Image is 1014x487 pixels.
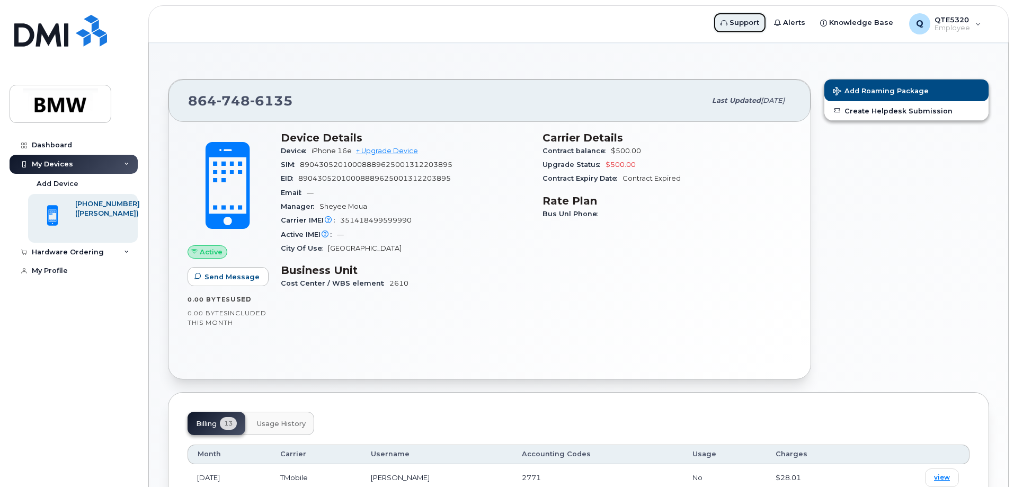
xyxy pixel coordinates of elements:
[512,445,683,464] th: Accounting Codes
[230,295,252,303] span: used
[813,12,901,33] a: Knowledge Base
[188,296,230,303] span: 0.00 Bytes
[188,445,271,464] th: Month
[281,174,298,182] span: EID
[916,17,923,30] span: Q
[281,147,312,155] span: Device
[522,473,541,482] span: 2771
[188,267,269,286] button: Send Message
[188,309,228,317] span: 0.00 Bytes
[328,244,402,252] span: [GEOGRAPHIC_DATA]
[281,264,530,277] h3: Business Unit
[829,17,893,28] span: Knowledge Base
[824,101,989,120] a: Create Helpdesk Submission
[271,445,361,464] th: Carrier
[337,231,344,238] span: —
[542,210,603,218] span: Bus Unl Phone
[542,194,791,207] h3: Rate Plan
[281,279,389,287] span: Cost Center / WBS element
[542,174,622,182] span: Contract Expiry Date
[622,174,681,182] span: Contract Expired
[611,147,641,155] span: $500.00
[217,93,250,109] span: 748
[542,161,606,169] span: Upgrade Status
[257,420,306,428] span: Usage History
[312,147,352,155] span: iPhone 16e
[307,189,314,197] span: —
[935,15,970,24] span: QTE5320
[935,24,970,32] span: Employee
[542,147,611,155] span: Contract balance
[713,12,767,33] a: Support
[766,445,865,464] th: Charges
[683,445,766,464] th: Usage
[730,17,759,28] span: Support
[200,247,223,257] span: Active
[281,202,319,210] span: Manager
[542,131,791,144] h3: Carrier Details
[934,473,950,482] span: view
[902,13,989,34] div: QTE5320
[712,96,761,104] span: Last updated
[783,17,805,28] span: Alerts
[281,189,307,197] span: Email
[361,445,512,464] th: Username
[281,244,328,252] span: City Of Use
[340,216,412,224] span: 351418499599990
[281,216,340,224] span: Carrier IMEI
[281,231,337,238] span: Active IMEI
[300,161,452,169] span: 89043052010008889625001312203895
[968,441,1006,479] iframe: Messenger Launcher
[188,309,266,326] span: included this month
[606,161,636,169] span: $500.00
[319,202,367,210] span: Sheyee Moua
[833,87,929,97] span: Add Roaming Package
[389,279,408,287] span: 2610
[281,131,530,144] h3: Device Details
[824,79,989,101] button: Add Roaming Package
[767,12,813,33] a: Alerts
[188,93,293,109] span: 864
[356,147,418,155] a: + Upgrade Device
[204,272,260,282] span: Send Message
[281,161,300,169] span: SIM
[776,473,855,483] div: $28.01
[250,93,293,109] span: 6135
[925,468,959,487] a: view
[761,96,785,104] span: [DATE]
[298,174,451,182] span: 89043052010008889625001312203895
